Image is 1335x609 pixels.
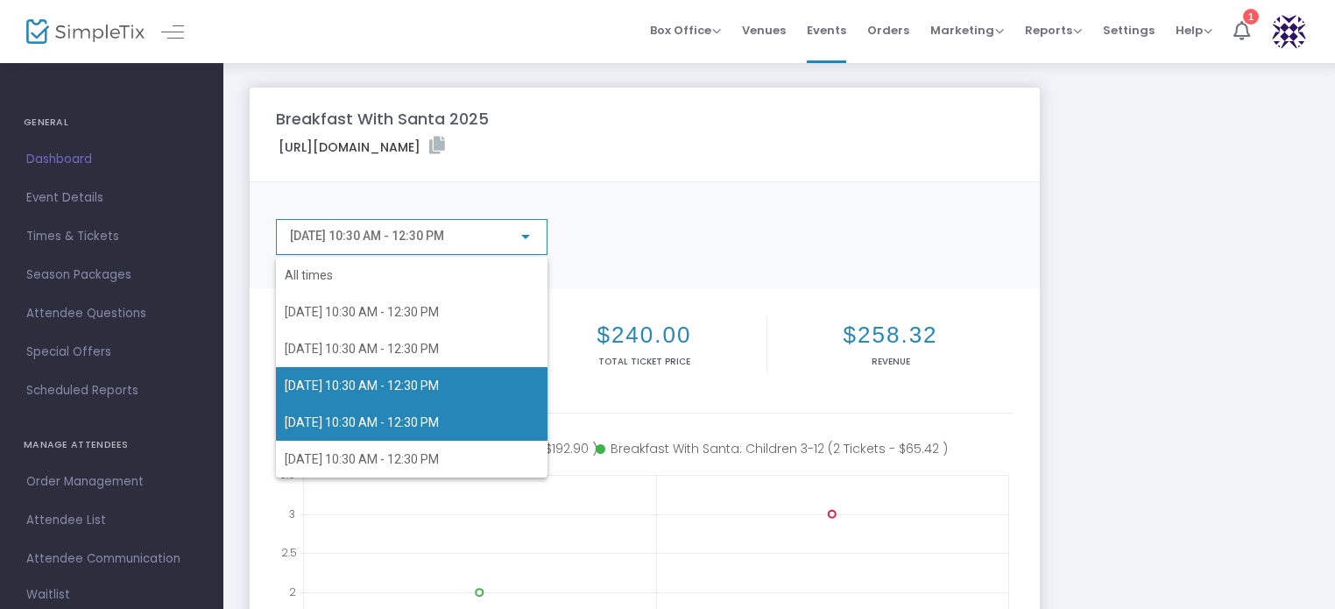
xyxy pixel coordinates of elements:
span: All times [285,257,539,294]
span: [DATE] 10:30 AM - 12:30 PM [285,379,439,393]
span: [DATE] 10:30 AM - 12:30 PM [285,305,439,319]
span: [DATE] 10:30 AM - 12:30 PM [285,452,439,466]
span: [DATE] 10:30 AM - 12:30 PM [285,415,439,429]
span: [DATE] 10:30 AM - 12:30 PM [285,342,439,356]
